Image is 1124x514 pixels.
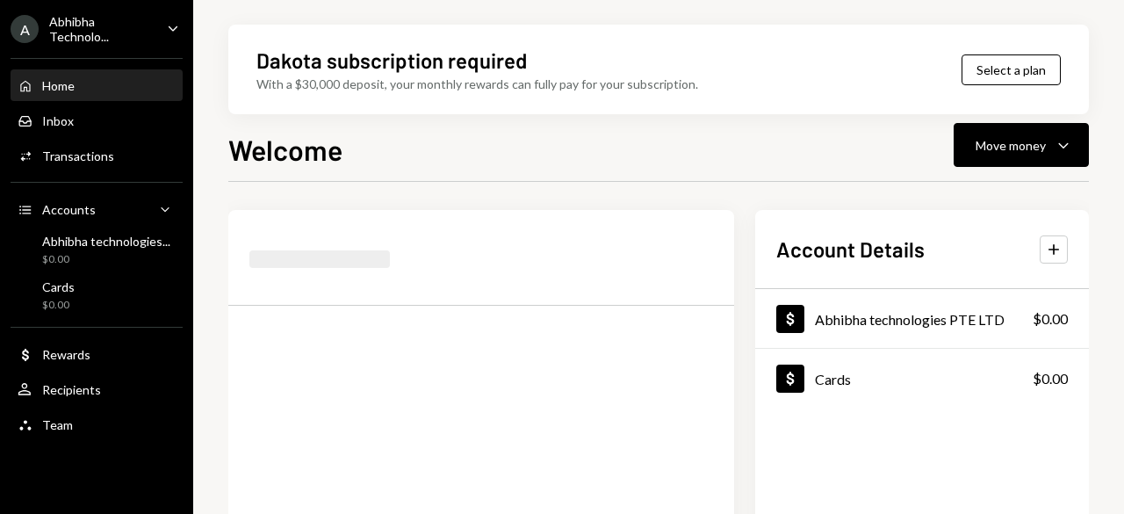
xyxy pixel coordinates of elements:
[815,311,1005,328] div: Abhibha technologies PTE LTD
[256,46,527,75] div: Dakota subscription required
[42,202,96,217] div: Accounts
[11,193,183,225] a: Accounts
[11,105,183,136] a: Inbox
[11,140,183,171] a: Transactions
[11,15,39,43] div: A
[755,349,1089,408] a: Cards$0.00
[11,409,183,440] a: Team
[42,113,74,128] div: Inbox
[976,136,1046,155] div: Move money
[11,338,183,370] a: Rewards
[11,373,183,405] a: Recipients
[1033,368,1068,389] div: $0.00
[776,235,925,264] h2: Account Details
[42,347,90,362] div: Rewards
[42,298,75,313] div: $0.00
[42,252,170,267] div: $0.00
[228,132,342,167] h1: Welcome
[42,148,114,163] div: Transactions
[1033,308,1068,329] div: $0.00
[11,228,183,271] a: Abhibha technologies...$0.00
[11,69,183,101] a: Home
[256,75,698,93] div: With a $30,000 deposit, your monthly rewards can fully pay for your subscription.
[11,274,183,316] a: Cards$0.00
[42,78,75,93] div: Home
[42,417,73,432] div: Team
[49,14,153,44] div: Abhibha Technolo...
[42,234,170,249] div: Abhibha technologies...
[954,123,1089,167] button: Move money
[42,382,101,397] div: Recipients
[42,279,75,294] div: Cards
[962,54,1061,85] button: Select a plan
[755,289,1089,348] a: Abhibha technologies PTE LTD$0.00
[815,371,851,387] div: Cards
